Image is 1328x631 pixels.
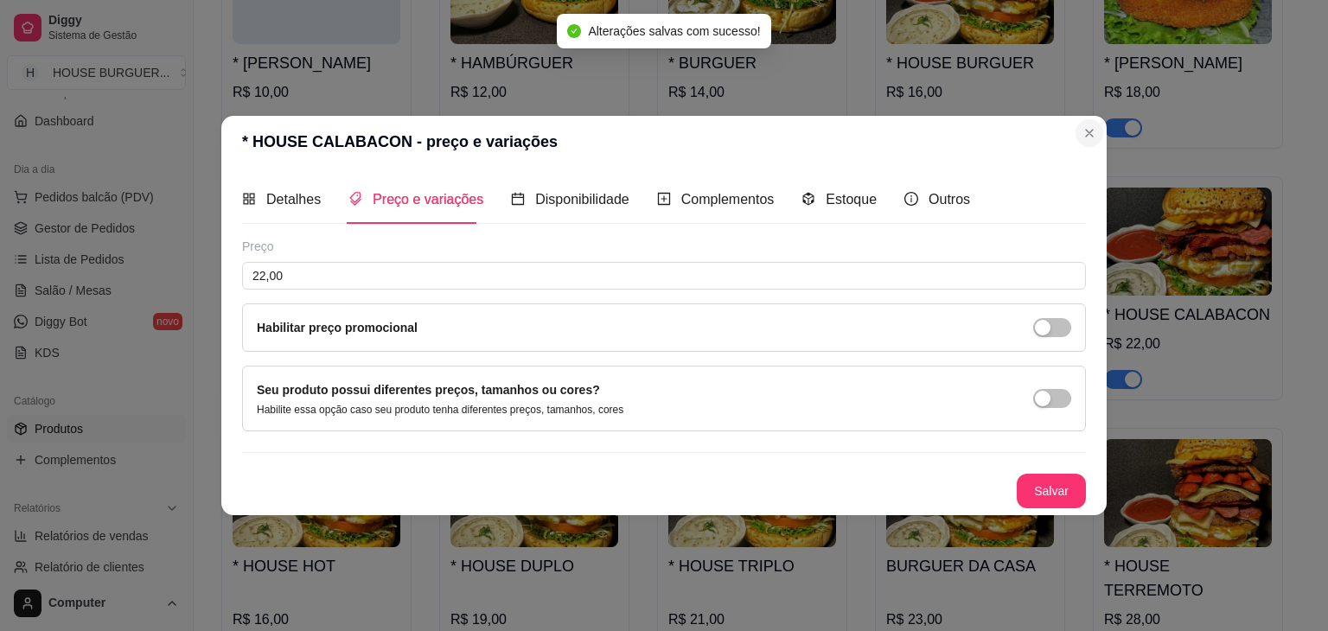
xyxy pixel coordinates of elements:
[567,24,581,38] span: check-circle
[266,192,321,207] span: Detalhes
[257,403,623,417] p: Habilite essa opção caso seu produto tenha diferentes preços, tamanhos, cores
[1076,119,1103,147] button: Close
[535,192,629,207] span: Disponibilidade
[904,192,918,206] span: info-circle
[801,192,815,206] span: code-sandbox
[657,192,671,206] span: plus-square
[242,238,1086,255] div: Preço
[348,192,362,206] span: tags
[1017,474,1086,508] button: Salvar
[373,192,483,207] span: Preço e variações
[221,116,1107,168] header: * HOUSE CALABACON - preço e variações
[242,262,1086,290] input: Ex.: R$12,99
[257,321,418,335] label: Habilitar preço promocional
[511,192,525,206] span: calendar
[257,383,600,397] label: Seu produto possui diferentes preços, tamanhos ou cores?
[826,192,877,207] span: Estoque
[681,192,775,207] span: Complementos
[588,24,760,38] span: Alterações salvas com sucesso!
[929,192,970,207] span: Outros
[242,192,256,206] span: appstore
